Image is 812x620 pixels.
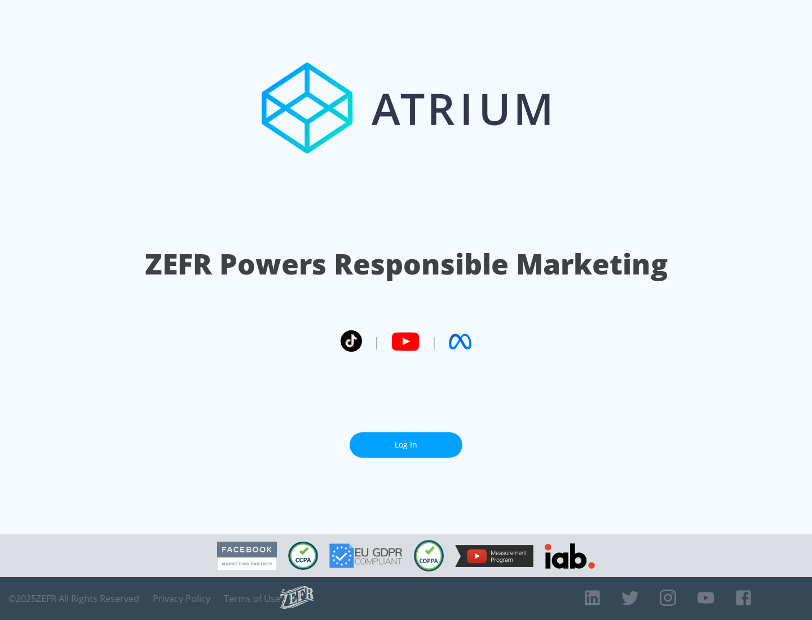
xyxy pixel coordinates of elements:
span: © 2025 ZEFR All Rights Reserved [8,593,139,604]
img: IAB [545,543,595,569]
img: COPPA Compliant [414,540,444,572]
img: GDPR Compliant [329,543,403,568]
span: | [431,333,438,350]
img: YouTube Measurement Program [455,545,533,567]
a: Log In [350,432,462,458]
img: CCPA Compliant [288,542,318,570]
img: Facebook Marketing Partner [217,542,277,570]
a: Privacy Policy [153,593,210,604]
h1: ZEFR Powers Responsible Marketing [145,245,668,284]
a: Terms of Use [224,593,280,604]
span: | [373,333,380,350]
